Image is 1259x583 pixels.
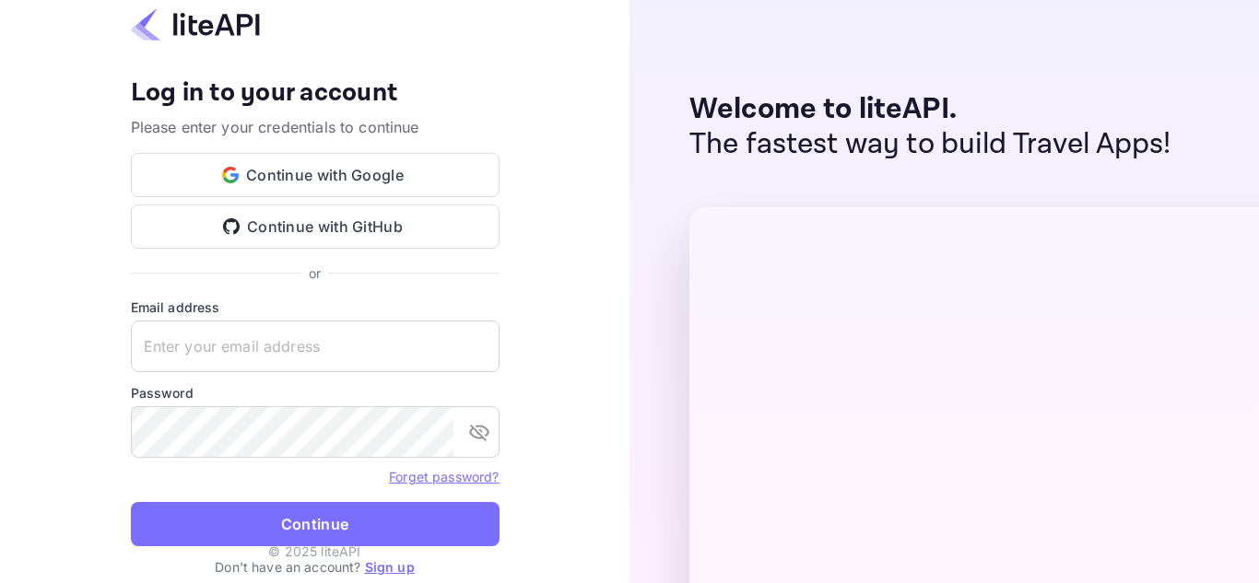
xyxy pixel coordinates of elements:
label: Password [131,383,500,402]
p: or [309,263,321,283]
label: Email address [131,297,500,317]
button: Continue with GitHub [131,204,500,249]
img: liteapi [131,6,260,42]
p: The fastest way to build Travel Apps! [689,127,1171,162]
p: © 2025 liteAPI [268,542,360,561]
h4: Log in to your account [131,77,500,110]
p: Don't have an account? [131,557,500,577]
p: Welcome to liteAPI. [689,92,1171,127]
a: Sign up [365,559,415,575]
button: toggle password visibility [461,414,498,450]
a: Forget password? [389,467,499,485]
button: Continue [131,502,500,546]
input: Enter your email address [131,321,500,372]
a: Forget password? [389,469,499,484]
p: Please enter your credentials to continue [131,116,500,138]
button: Continue with Google [131,153,500,197]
